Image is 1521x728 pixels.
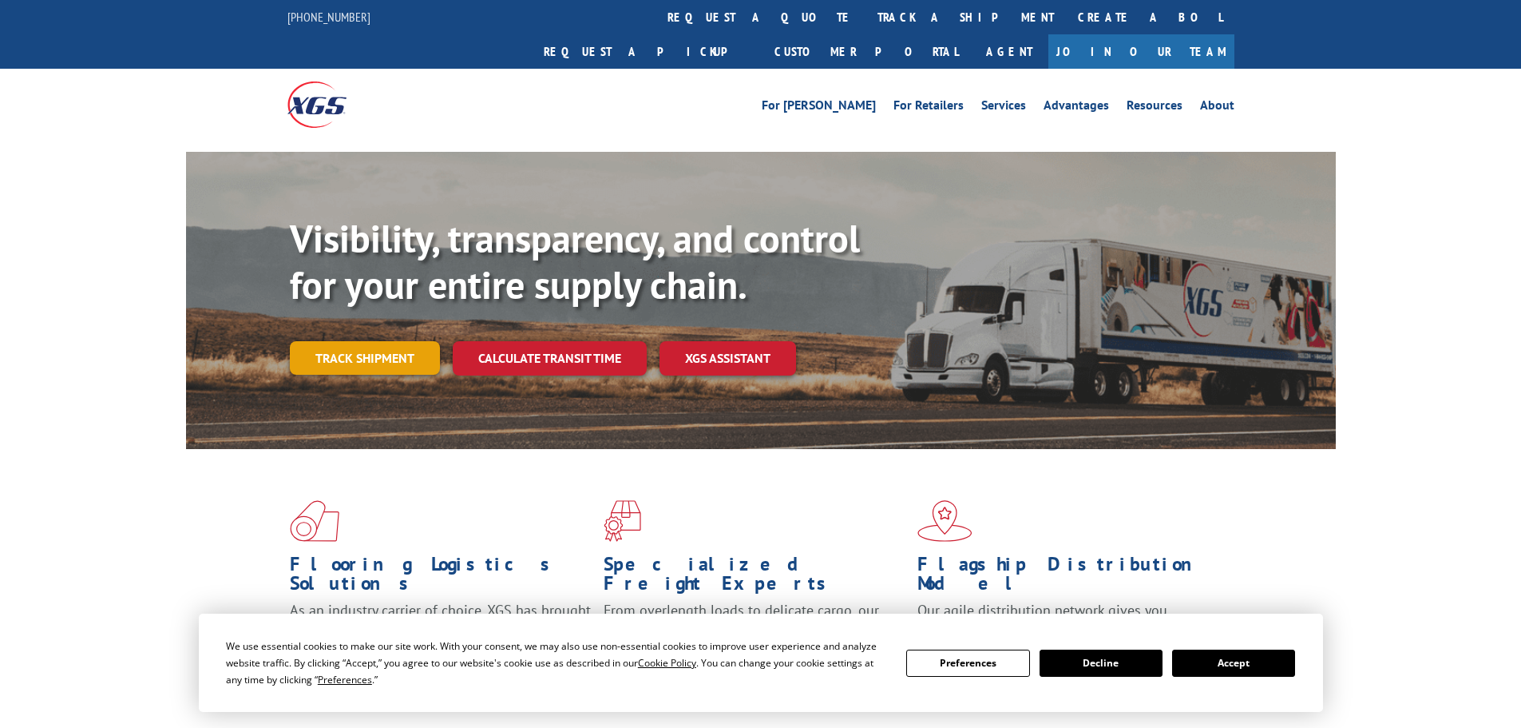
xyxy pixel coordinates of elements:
[659,341,796,376] a: XGS ASSISTANT
[453,341,647,376] a: Calculate transit time
[1172,650,1295,677] button: Accept
[226,638,887,688] div: We use essential cookies to make our site work. With your consent, we may also use non-essential ...
[906,650,1029,677] button: Preferences
[638,656,696,670] span: Cookie Policy
[762,34,970,69] a: Customer Portal
[604,601,905,672] p: From overlength loads to delicate cargo, our experienced staff knows the best way to move your fr...
[981,99,1026,117] a: Services
[917,555,1219,601] h1: Flagship Distribution Model
[762,99,876,117] a: For [PERSON_NAME]
[199,614,1323,712] div: Cookie Consent Prompt
[917,500,972,542] img: xgs-icon-flagship-distribution-model-red
[1044,99,1109,117] a: Advantages
[893,99,964,117] a: For Retailers
[532,34,762,69] a: Request a pickup
[290,500,339,542] img: xgs-icon-total-supply-chain-intelligence-red
[290,213,860,309] b: Visibility, transparency, and control for your entire supply chain.
[318,673,372,686] span: Preferences
[604,555,905,601] h1: Specialized Freight Experts
[287,9,370,25] a: [PHONE_NUMBER]
[604,500,641,542] img: xgs-icon-focused-on-flooring-red
[970,34,1048,69] a: Agent
[1040,650,1163,677] button: Decline
[1048,34,1234,69] a: Join Our Team
[1127,99,1182,117] a: Resources
[290,601,591,658] span: As an industry carrier of choice, XGS has brought innovation and dedication to flooring logistics...
[917,601,1211,638] span: Our agile distribution network gives you nationwide inventory management on demand.
[290,555,592,601] h1: Flooring Logistics Solutions
[1200,99,1234,117] a: About
[290,341,440,375] a: Track shipment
